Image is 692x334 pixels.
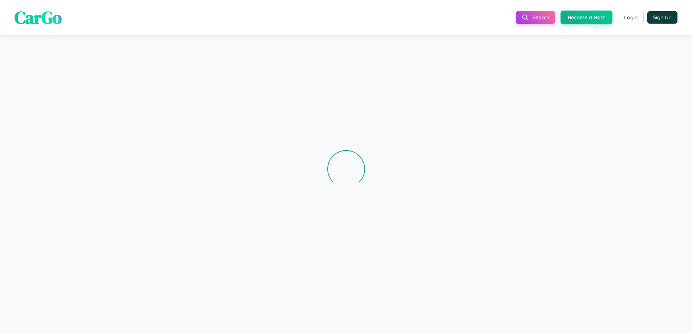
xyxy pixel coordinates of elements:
[618,11,644,24] button: Login
[15,5,62,29] span: CarGo
[516,11,555,24] button: Search
[561,11,612,24] button: Become a Host
[533,14,549,21] span: Search
[647,11,677,24] button: Sign Up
